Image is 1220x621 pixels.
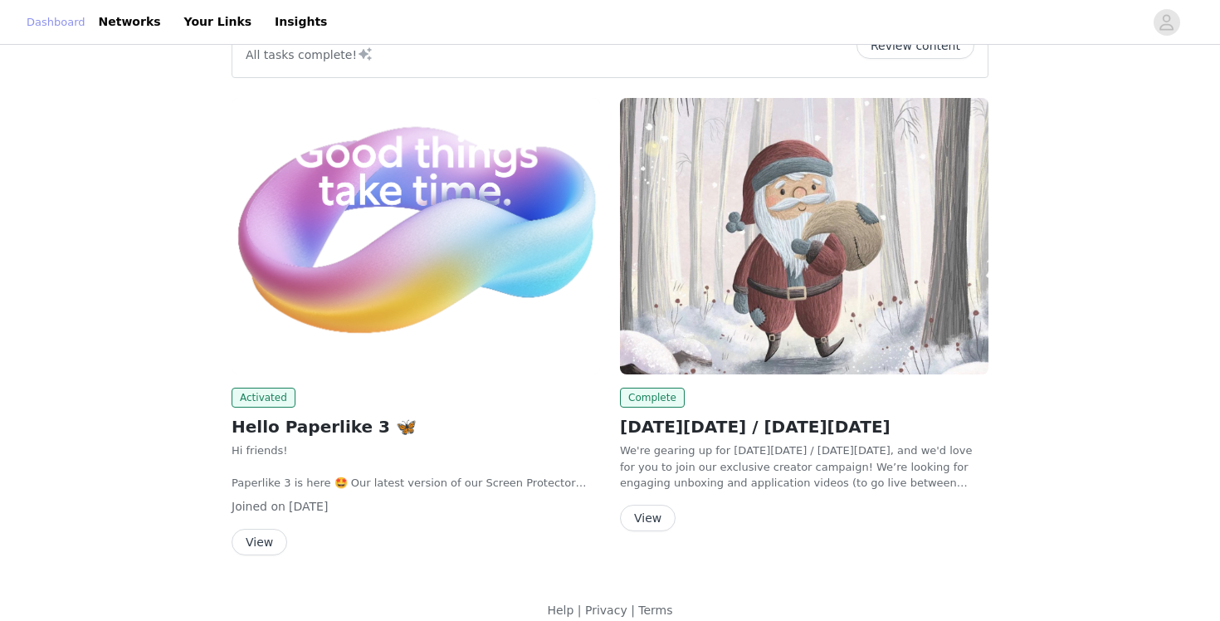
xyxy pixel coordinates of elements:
[620,443,988,491] p: We're gearing up for [DATE][DATE] / [DATE][DATE], and we'd love for you to join our exclusive cre...
[856,32,974,59] button: Review content
[232,98,600,374] img: Paperlike
[631,604,635,617] span: |
[620,512,676,525] a: View
[232,500,285,513] span: Joined on
[232,475,600,491] p: Paperlike 3 is here 🤩 Our latest version of our Screen Protector introduces the , a redesigned in...
[578,604,582,617] span: |
[265,3,337,41] a: Insights
[89,3,171,41] a: Networks
[620,388,685,408] span: Complete
[547,604,573,617] a: Help
[1159,9,1174,36] div: avatar
[638,604,672,617] a: Terms
[620,505,676,531] button: View
[620,98,988,374] img: Paperlike
[620,414,988,439] h2: [DATE][DATE] / [DATE][DATE]
[232,536,287,549] a: View
[585,604,627,617] a: Privacy
[27,14,85,31] a: Dashboard
[246,44,373,64] p: All tasks complete!
[232,388,295,408] span: Activated
[232,529,287,555] button: View
[289,500,328,513] span: [DATE]
[232,414,600,439] h2: Hello Paperlike 3 🦋
[232,443,600,459] p: Hi friends!
[174,3,262,41] a: Your Links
